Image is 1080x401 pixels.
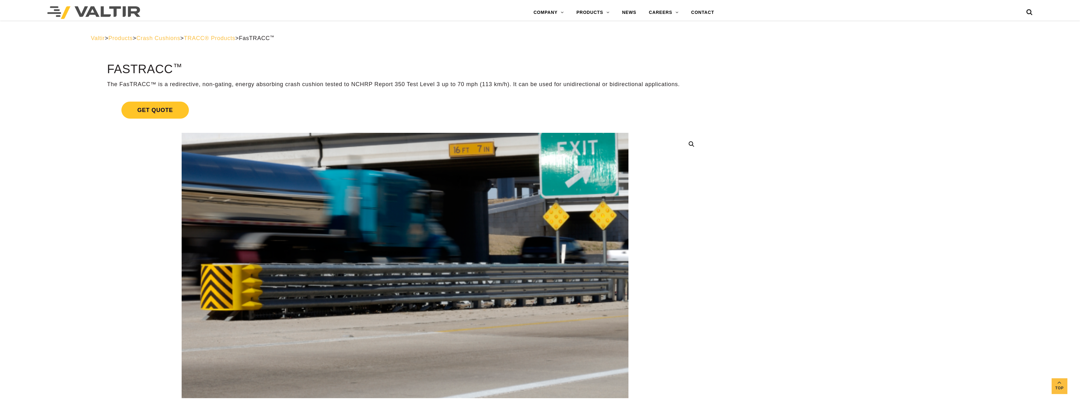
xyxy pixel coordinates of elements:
[121,102,189,119] span: Get Quote
[107,63,703,76] h1: FasTRACC
[239,35,275,41] span: FasTRACC
[91,35,989,42] div: > > > >
[107,81,703,88] p: The FasTRACC™ is a redirective, non-gating, energy absorbing crash cushion tested to NCHRP Report...
[643,6,685,19] a: CAREERS
[184,35,235,41] a: TRACC® Products
[270,35,274,39] sup: ™
[685,6,721,19] a: CONTACT
[173,62,182,72] sup: ™
[136,35,180,41] a: Crash Cushions
[91,35,105,41] a: Valtir
[1052,378,1067,394] a: Top
[1052,385,1067,392] span: Top
[108,35,133,41] a: Products
[570,6,616,19] a: PRODUCTS
[47,6,140,19] img: Valtir
[527,6,570,19] a: COMPANY
[616,6,643,19] a: NEWS
[107,94,703,126] a: Get Quote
